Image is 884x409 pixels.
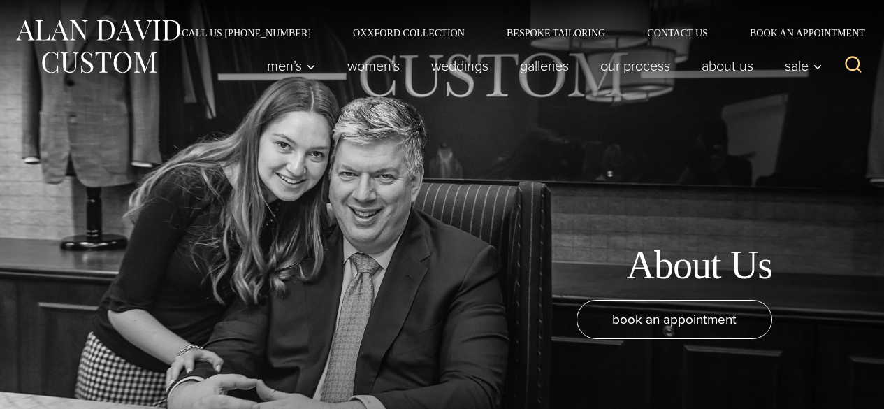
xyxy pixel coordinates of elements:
[332,52,416,80] a: Women’s
[14,15,182,78] img: Alan David Custom
[626,242,772,289] h1: About Us
[626,28,729,38] a: Contact Us
[585,52,686,80] a: Our Process
[416,52,505,80] a: weddings
[252,52,830,80] nav: Primary Navigation
[729,28,870,38] a: Book an Appointment
[505,52,585,80] a: Galleries
[612,309,737,329] span: book an appointment
[486,28,626,38] a: Bespoke Tailoring
[332,28,486,38] a: Oxxford Collection
[577,300,772,339] a: book an appointment
[161,28,870,38] nav: Secondary Navigation
[686,52,769,80] a: About Us
[161,28,332,38] a: Call Us [PHONE_NUMBER]
[267,59,316,73] span: Men’s
[836,49,870,82] button: View Search Form
[785,59,823,73] span: Sale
